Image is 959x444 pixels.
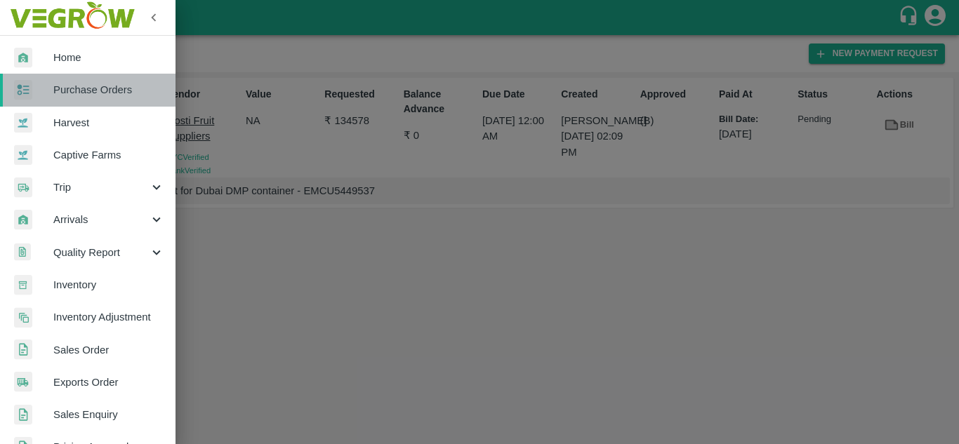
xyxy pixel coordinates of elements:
img: harvest [14,112,32,133]
img: reciept [14,80,32,100]
img: whInventory [14,275,32,295]
img: sales [14,405,32,425]
span: Sales Enquiry [53,407,164,422]
span: Exports Order [53,375,164,390]
span: Home [53,50,164,65]
span: Arrivals [53,212,149,227]
span: Purchase Orders [53,82,164,97]
span: Harvest [53,115,164,130]
img: whArrival [14,48,32,68]
span: Inventory Adjustment [53,309,164,325]
img: inventory [14,307,32,328]
img: sales [14,339,32,360]
span: Inventory [53,277,164,292]
img: delivery [14,177,32,198]
img: harvest [14,144,32,166]
img: qualityReport [14,243,31,261]
img: whArrival [14,210,32,230]
span: Trip [53,180,149,195]
span: Quality Report [53,245,149,260]
span: Captive Farms [53,147,164,163]
span: Sales Order [53,342,164,358]
img: shipments [14,372,32,392]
